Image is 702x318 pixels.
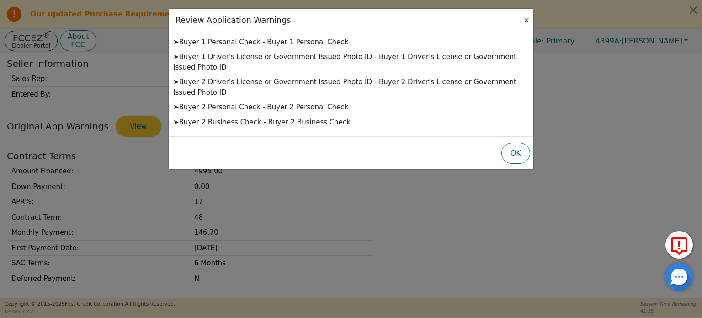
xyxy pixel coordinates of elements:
h3: Review Application Warnings [175,16,291,25]
p: ➤ Buyer 2 Personal Check - Buyer 2 Personal Check [173,102,529,113]
p: ➤ Buyer 1 Driver's License or Government Issued Photo ID - Buyer 1 Driver's License or Government... [173,52,529,72]
p: ➤ Buyer 2 Driver's License or Government Issued Photo ID - Buyer 2 Driver's License or Government... [173,77,529,97]
button: OK [501,143,530,164]
button: Report Error to FCC [665,231,693,259]
button: Close [522,16,531,25]
p: ➤ Buyer 2 Business Check - Buyer 2 Business Check [173,117,529,128]
p: ➤ Buyer 1 Personal Check - Buyer 1 Personal Check [173,37,529,48]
